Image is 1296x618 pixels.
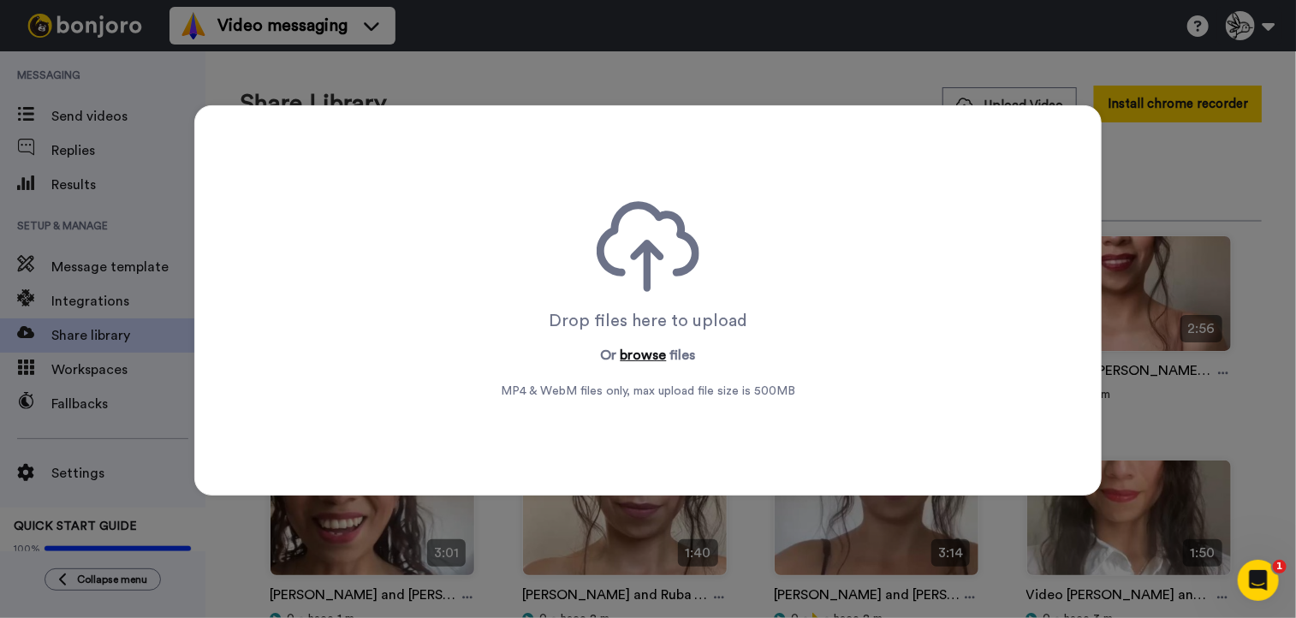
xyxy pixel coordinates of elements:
span: MP4 & WebM files only, max upload file size is 500 MB [501,383,795,400]
iframe: Intercom live chat [1238,560,1279,601]
span: 1 [1273,560,1287,573]
button: browse [621,345,667,365]
div: Drop files here to upload [549,309,747,333]
p: Or files [601,345,696,365]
